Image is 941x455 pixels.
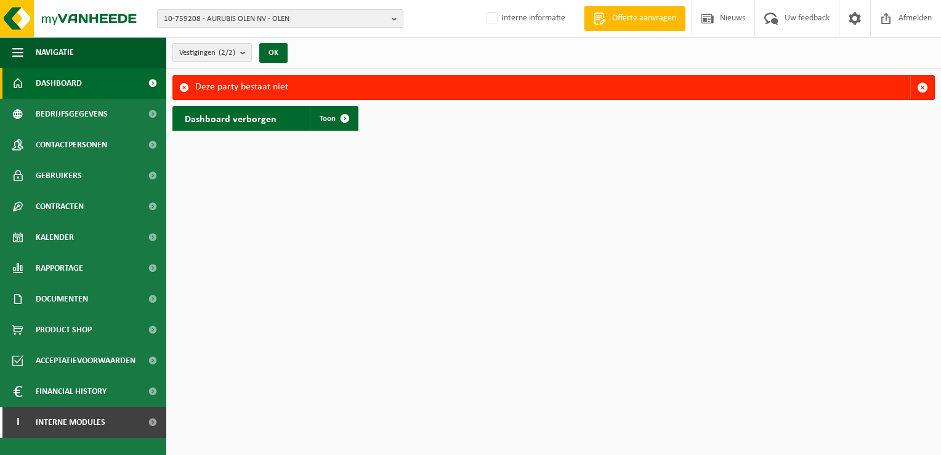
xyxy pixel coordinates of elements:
span: Offerte aanvragen [609,12,679,25]
span: Toon [320,115,336,123]
h2: Dashboard verborgen [172,106,289,130]
span: Interne modules [36,407,105,438]
span: Contactpersonen [36,129,107,160]
span: Kalender [36,222,74,253]
div: Deze party bestaat niet [195,76,910,99]
span: Navigatie [36,37,74,68]
span: 10-759208 - AURUBIS OLEN NV - OLEN [164,10,387,28]
span: Dashboard [36,68,82,99]
span: Product Shop [36,314,92,345]
span: I [12,407,23,438]
span: Gebruikers [36,160,82,191]
span: Bedrijfsgegevens [36,99,108,129]
a: Toon [310,106,357,131]
span: Documenten [36,284,88,314]
button: 10-759208 - AURUBIS OLEN NV - OLEN [157,9,403,28]
span: Acceptatievoorwaarden [36,345,135,376]
button: OK [259,43,288,63]
span: Vestigingen [179,44,235,62]
span: Rapportage [36,253,83,284]
a: Offerte aanvragen [584,6,685,31]
span: Financial History [36,376,107,407]
button: Vestigingen(2/2) [172,43,252,62]
count: (2/2) [219,49,235,57]
span: Contracten [36,191,84,222]
label: Interne informatie [484,9,565,28]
